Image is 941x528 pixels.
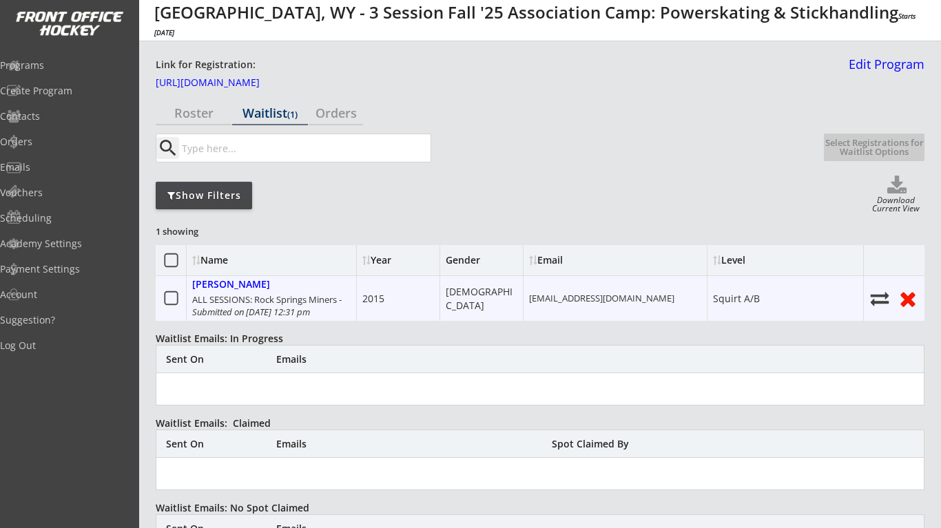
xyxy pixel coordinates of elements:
div: Level [713,255,837,265]
div: Sent On [166,439,276,449]
div: Roster [156,107,231,119]
div: 1 showing [156,225,255,237]
div: [DEMOGRAPHIC_DATA] [446,285,517,312]
div: Emails [276,355,552,364]
a: [URL][DOMAIN_NAME] [156,78,293,93]
div: Orders [309,107,363,119]
div: [PERSON_NAME] [192,279,270,291]
div: ALL SESSIONS: Rock Springs Miners - [192,293,351,318]
div: 2015 [362,292,384,306]
em: Submitted on [DATE] 12:31 pm [192,306,310,318]
div: Waitlist Emails: No Spot Claimed [156,503,331,513]
div: Show Filters [156,189,252,202]
div: Waitlist [232,107,308,119]
div: Link for Registration: [156,58,258,72]
font: (1) [287,108,298,120]
input: Type here... [179,134,431,162]
button: Remove from roster (no refund) [897,288,919,309]
div: Sent On [166,355,276,364]
div: [GEOGRAPHIC_DATA], WY - 3 Session Fall '25 Association Camp: Powerskating & Stickhandling [154,4,930,37]
div: Download Current View [867,196,924,215]
button: Select Registrations for Waitlist Options [824,134,924,161]
div: [EMAIL_ADDRESS][DOMAIN_NAME] [529,292,674,304]
img: FOH%20White%20Logo%20Transparent.png [15,11,124,36]
div: Emails [276,439,552,449]
div: Squirt A/B [713,292,760,306]
div: Spot Claimed By [552,439,664,449]
a: Edit Program [843,58,924,82]
div: Name [192,255,304,265]
button: Move player [869,289,890,308]
div: Gender [446,255,487,265]
button: search [156,137,179,159]
div: Waitlist Emails: In Progress [156,334,298,344]
div: Waitlist Emails: Claimed [156,419,331,428]
div: Email [529,255,653,265]
button: Click to download full roster. Your browser settings may try to block it, check your security set... [869,176,924,196]
div: Year [362,255,434,265]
